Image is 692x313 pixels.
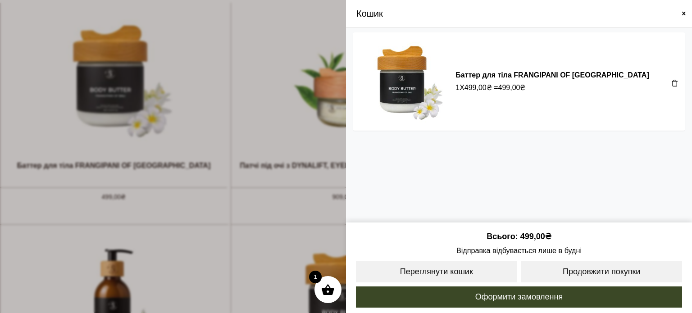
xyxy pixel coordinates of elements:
a: Баттер для тіла FRANGIPANI OF [GEOGRAPHIC_DATA] [455,71,649,79]
span: Кошик [356,7,383,20]
span: 1 [309,271,322,283]
span: 1 [455,82,460,93]
span: = [494,82,525,93]
bdi: 499,00 [498,84,526,91]
a: Продовжити покупки [520,260,683,283]
span: ₴ [487,82,492,93]
span: ₴ [520,82,525,93]
bdi: 499,00 [520,232,551,241]
a: Переглянути кошик [355,260,518,283]
span: Всього [487,232,520,241]
bdi: 499,00 [464,84,492,91]
span: ₴ [545,232,551,241]
a: Оформити замовлення [355,286,683,308]
div: X [455,82,667,93]
span: Відправка відбувається лише в будні [355,245,683,256]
